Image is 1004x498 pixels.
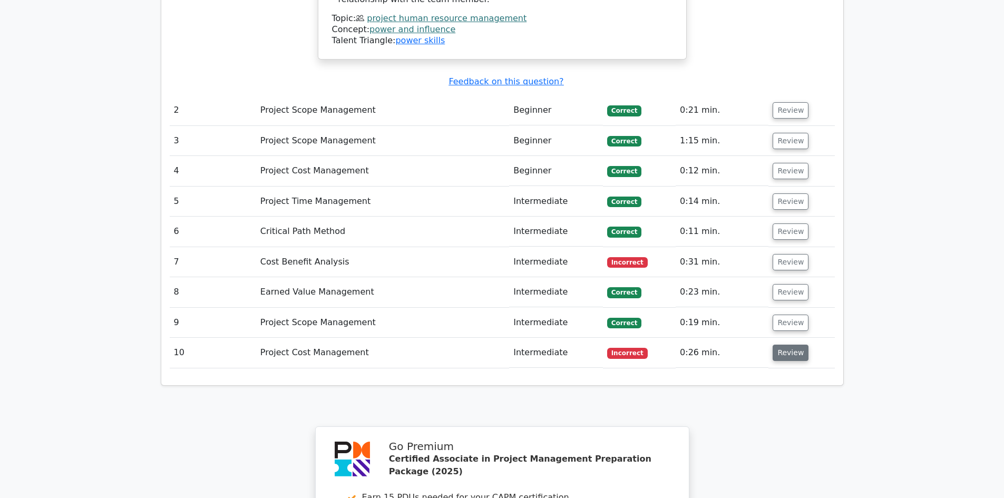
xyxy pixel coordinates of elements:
[676,247,768,277] td: 0:31 min.
[773,133,808,149] button: Review
[369,24,455,34] a: power and influence
[607,257,648,268] span: Incorrect
[509,338,603,368] td: Intermediate
[676,308,768,338] td: 0:19 min.
[332,13,672,24] div: Topic:
[170,126,256,156] td: 3
[773,193,808,210] button: Review
[773,102,808,119] button: Review
[509,247,603,277] td: Intermediate
[773,345,808,361] button: Review
[170,338,256,368] td: 10
[676,217,768,247] td: 0:11 min.
[773,163,808,179] button: Review
[773,284,808,300] button: Review
[676,156,768,186] td: 0:12 min.
[773,223,808,240] button: Review
[449,76,563,86] a: Feedback on this question?
[676,277,768,307] td: 0:23 min.
[676,95,768,125] td: 0:21 min.
[256,95,509,125] td: Project Scope Management
[607,227,641,237] span: Correct
[509,217,603,247] td: Intermediate
[256,187,509,217] td: Project Time Management
[367,13,527,23] a: project human resource management
[509,308,603,338] td: Intermediate
[170,95,256,125] td: 2
[170,247,256,277] td: 7
[509,277,603,307] td: Intermediate
[332,13,672,46] div: Talent Triangle:
[256,156,509,186] td: Project Cost Management
[607,166,641,177] span: Correct
[170,308,256,338] td: 9
[256,217,509,247] td: Critical Path Method
[509,156,603,186] td: Beginner
[607,105,641,116] span: Correct
[676,187,768,217] td: 0:14 min.
[256,338,509,368] td: Project Cost Management
[256,126,509,156] td: Project Scope Management
[607,348,648,358] span: Incorrect
[395,35,445,45] a: power skills
[170,187,256,217] td: 5
[676,126,768,156] td: 1:15 min.
[607,136,641,147] span: Correct
[509,126,603,156] td: Beginner
[607,318,641,328] span: Correct
[773,254,808,270] button: Review
[170,156,256,186] td: 4
[509,187,603,217] td: Intermediate
[607,287,641,298] span: Correct
[509,95,603,125] td: Beginner
[773,315,808,331] button: Review
[170,217,256,247] td: 6
[607,197,641,207] span: Correct
[256,308,509,338] td: Project Scope Management
[676,338,768,368] td: 0:26 min.
[256,247,509,277] td: Cost Benefit Analysis
[256,277,509,307] td: Earned Value Management
[170,277,256,307] td: 8
[332,24,672,35] div: Concept:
